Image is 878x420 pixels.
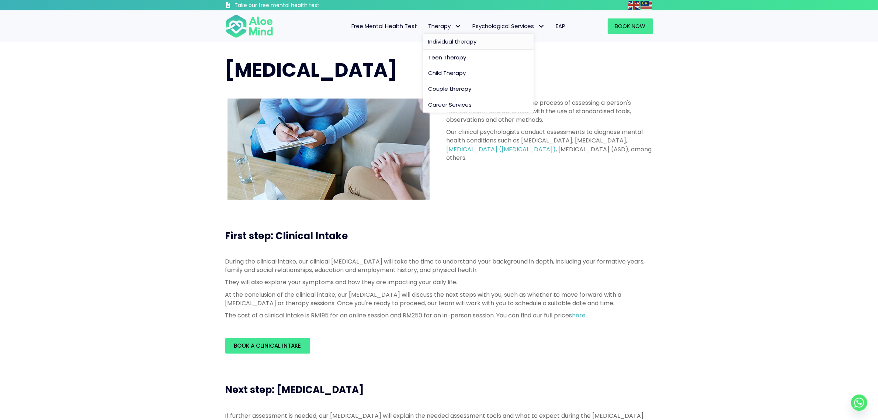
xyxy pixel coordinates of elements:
a: Career Services [423,97,534,113]
a: TherapyTherapy: submenu [423,18,467,34]
a: Book Now [608,18,653,34]
nav: Menu [283,18,571,34]
span: Free Mental Health Test [352,22,417,30]
a: English [628,1,641,9]
img: psychological assessment [228,99,430,200]
a: Teen Therapy [423,50,534,66]
p: They will also explore your symptoms and how they are impacting your daily life. [225,278,653,286]
span: Teen Therapy [428,54,466,61]
img: Aloe mind Logo [225,14,273,38]
span: Psychological Services: submenu [536,21,547,32]
p: is the process of assessing a person's mental health and behaviour with the use of standardised t... [447,99,653,124]
span: Book Now [615,22,646,30]
span: Couple therapy [428,85,472,93]
span: Individual therapy [428,38,477,45]
p: Our clinical psychologists conduct assessments to diagnose mental health conditions such as [MEDI... [447,128,653,162]
p: The cost of a clinical intake is RM195 for an online session and RM250 for an in-person session. ... [225,311,653,320]
span: First step: Clinical Intake [225,229,348,242]
span: Child Therapy [428,69,466,77]
span: Therapy: submenu [453,21,464,32]
p: During the clinical intake, our clinical [MEDICAL_DATA] will take the time to understand your bac... [225,257,653,274]
span: EAP [556,22,566,30]
a: Individual therapy [423,34,534,50]
img: en [628,1,640,10]
span: Career Services [428,101,472,109]
span: Psychological Services [473,22,545,30]
a: EAP [551,18,571,34]
span: [MEDICAL_DATA] [225,56,398,83]
a: Malay [641,1,653,9]
span: Book a Clinical Intake [234,342,301,350]
a: Psychological ServicesPsychological Services: submenu [467,18,551,34]
a: here [572,311,586,320]
a: Take our free mental health test [225,2,359,10]
span: Therapy [428,22,462,30]
a: [MEDICAL_DATA] ([MEDICAL_DATA]) [447,145,556,154]
a: Book a Clinical Intake [225,338,310,354]
a: Couple therapy [423,81,534,97]
h3: Take our free mental health test [235,2,359,9]
span: Next step: [MEDICAL_DATA] [225,383,364,396]
p: At the conclusion of the clinical intake, our [MEDICAL_DATA] will discuss the next steps with you... [225,290,653,307]
a: Free Mental Health Test [346,18,423,34]
a: Child Therapy [423,65,534,81]
a: Whatsapp [851,395,867,411]
img: ms [641,1,652,10]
